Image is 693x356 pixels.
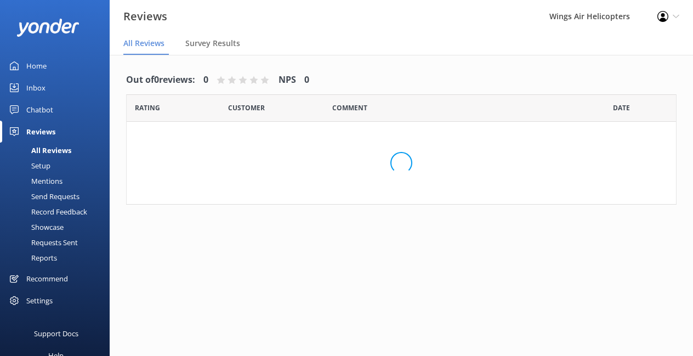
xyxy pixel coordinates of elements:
[7,219,64,235] div: Showcase
[304,73,309,87] h4: 0
[613,103,630,113] span: Date
[7,219,110,235] a: Showcase
[26,268,68,290] div: Recommend
[135,103,160,113] span: Date
[203,73,208,87] h4: 0
[7,158,50,173] div: Setup
[126,73,195,87] h4: Out of 0 reviews:
[7,143,71,158] div: All Reviews
[332,103,367,113] span: Question
[228,103,265,113] span: Date
[34,323,78,344] div: Support Docs
[26,55,47,77] div: Home
[26,77,46,99] div: Inbox
[26,290,53,312] div: Settings
[7,235,110,250] a: Requests Sent
[185,38,240,49] span: Survey Results
[7,189,79,204] div: Send Requests
[123,38,164,49] span: All Reviews
[7,158,110,173] a: Setup
[7,250,57,265] div: Reports
[7,235,78,250] div: Requests Sent
[279,73,296,87] h4: NPS
[26,99,53,121] div: Chatbot
[7,189,110,204] a: Send Requests
[7,173,63,189] div: Mentions
[7,204,110,219] a: Record Feedback
[26,121,55,143] div: Reviews
[7,143,110,158] a: All Reviews
[7,204,87,219] div: Record Feedback
[16,19,79,37] img: yonder-white-logo.png
[123,8,167,25] h3: Reviews
[7,250,110,265] a: Reports
[7,173,110,189] a: Mentions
